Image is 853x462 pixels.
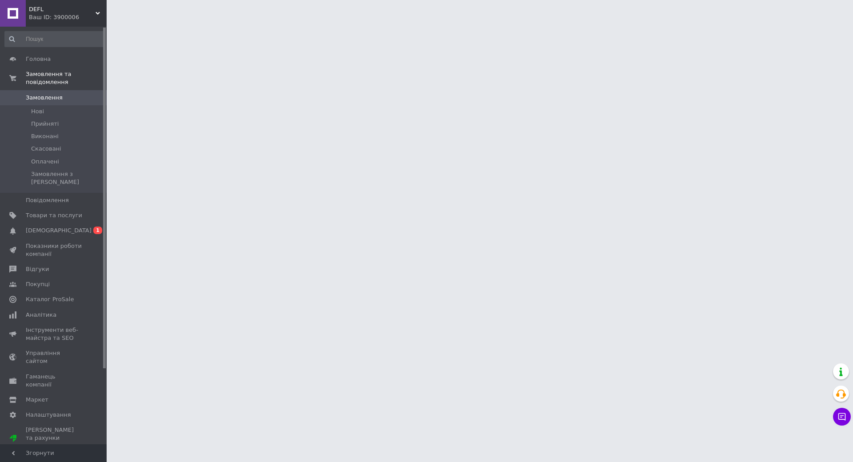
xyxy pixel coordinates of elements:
[26,196,69,204] span: Повідомлення
[26,265,49,273] span: Відгуки
[26,94,63,102] span: Замовлення
[93,227,102,234] span: 1
[26,211,82,219] span: Товари та послуги
[26,70,107,86] span: Замовлення та повідомлення
[26,326,82,342] span: Інструменти веб-майстра та SEO
[26,227,92,235] span: [DEMOGRAPHIC_DATA]
[31,132,59,140] span: Виконані
[26,411,71,419] span: Налаштування
[31,158,59,166] span: Оплачені
[31,145,61,153] span: Скасовані
[26,426,82,450] span: [PERSON_NAME] та рахунки
[833,408,851,426] button: Чат з покупцем
[29,5,96,13] span: DEFL
[31,120,59,128] span: Прийняті
[29,13,107,21] div: Ваш ID: 3900006
[26,280,50,288] span: Покупці
[26,349,82,365] span: Управління сайтом
[26,311,56,319] span: Аналітика
[4,31,105,47] input: Пошук
[26,373,82,389] span: Гаманець компанії
[26,396,48,404] span: Маркет
[26,242,82,258] span: Показники роботи компанії
[26,295,74,303] span: Каталог ProSale
[31,170,104,186] span: Замовлення з [PERSON_NAME]
[26,55,51,63] span: Головна
[31,108,44,115] span: Нові
[26,442,82,450] div: Prom топ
